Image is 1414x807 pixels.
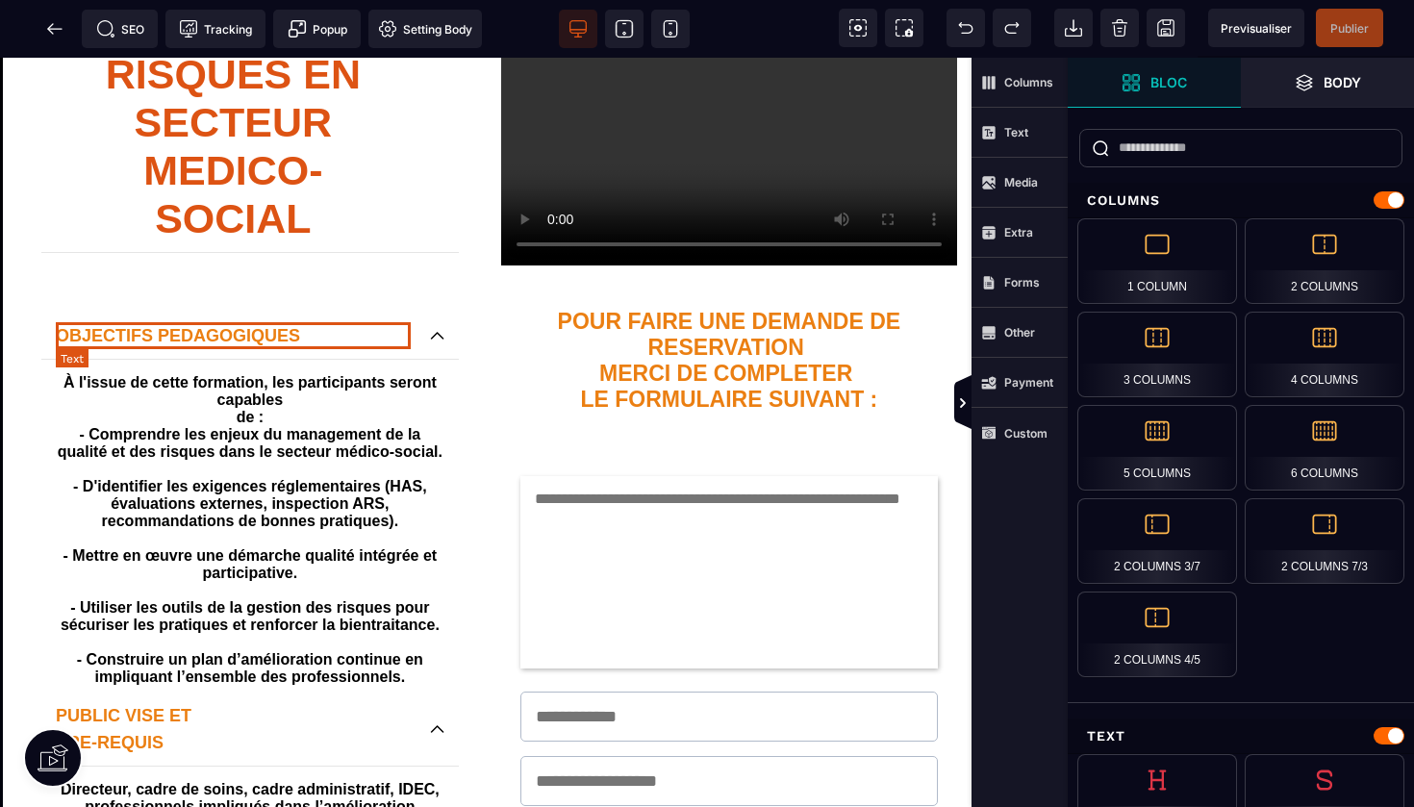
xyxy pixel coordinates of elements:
[1150,75,1187,89] strong: Bloc
[288,19,347,38] span: Popup
[1004,375,1053,390] strong: Payment
[1004,325,1035,340] strong: Other
[1077,312,1237,397] div: 3 Columns
[1245,498,1404,584] div: 2 Columns 7/3
[1004,275,1040,290] strong: Forms
[1068,58,1241,108] span: Open Blocks
[1330,21,1369,36] span: Publier
[1077,218,1237,304] div: 1 Column
[378,19,472,38] span: Setting Body
[1077,498,1237,584] div: 2 Columns 3/7
[96,19,144,38] span: SEO
[56,719,444,780] text: Directeur, cadre de soins, cadre administratif, IDEC, professionnels impliqués dans l’amélioratio...
[1068,183,1414,218] div: Columns
[1004,75,1053,89] strong: Columns
[1004,175,1038,189] strong: Media
[1245,218,1404,304] div: 2 Columns
[1077,405,1237,491] div: 5 Columns
[1077,592,1237,677] div: 2 Columns 4/5
[179,19,252,38] span: Tracking
[1245,312,1404,397] div: 4 Columns
[1324,75,1361,89] strong: Body
[1004,225,1033,240] strong: Extra
[1208,9,1304,47] span: Preview
[56,644,411,698] p: PUBLIC VISE ET PRE-REQUIS
[885,9,923,47] span: Screenshot
[1068,719,1414,754] div: Text
[558,251,907,354] b: POUR FAIRE UNE DEMANDE DE RESERVATION MERCI DE COMPLETER LE FORMULAIRE SUIVANT :
[56,265,411,291] p: OBJECTIFS PEDAGOGIQUES
[1245,405,1404,491] div: 6 Columns
[1241,58,1414,108] span: Open Layer Manager
[839,9,877,47] span: View components
[1221,21,1292,36] span: Previsualiser
[1004,426,1048,441] strong: Custom
[1004,125,1028,139] strong: Text
[56,312,444,633] text: À l'issue de cette formation, les participants seront capables de : - Comprendre les enjeux du ma...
